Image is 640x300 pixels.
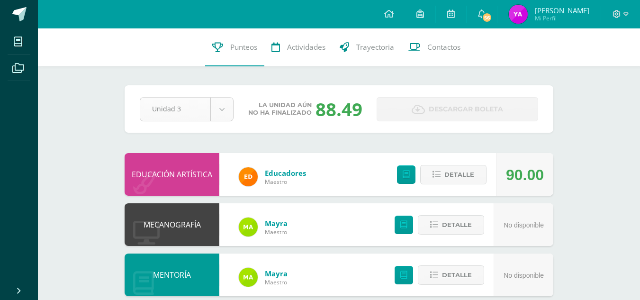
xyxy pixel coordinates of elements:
[418,215,484,235] button: Detalle
[504,221,544,229] span: No disponible
[509,5,528,24] img: 7575a8a1c79c319b1cee695d012c06bb.png
[420,165,487,184] button: Detalle
[264,28,333,66] a: Actividades
[265,178,306,186] span: Maestro
[239,167,258,186] img: ed927125212876238b0630303cb5fd71.png
[482,12,492,23] span: 56
[429,98,503,121] span: Descargar boleta
[230,42,257,52] span: Punteos
[265,228,288,236] span: Maestro
[444,166,474,183] span: Detalle
[442,216,472,234] span: Detalle
[205,28,264,66] a: Punteos
[152,98,198,120] span: Unidad 3
[401,28,468,66] a: Contactos
[442,266,472,284] span: Detalle
[418,265,484,285] button: Detalle
[125,254,219,296] div: MENTORÍA
[125,153,219,196] div: EDUCACIÓN ARTÍSTICA
[504,272,544,279] span: No disponible
[356,42,394,52] span: Trayectoria
[535,6,589,15] span: [PERSON_NAME]
[535,14,589,22] span: Mi Perfil
[140,98,233,121] a: Unidad 3
[265,218,288,228] a: Mayra
[239,268,258,287] img: 75b6448d1a55a94fef22c1dfd553517b.png
[265,278,288,286] span: Maestro
[265,269,288,278] a: Mayra
[265,168,306,178] a: Educadores
[239,218,258,236] img: 75b6448d1a55a94fef22c1dfd553517b.png
[125,203,219,246] div: MECANOGRAFÍA
[427,42,460,52] span: Contactos
[506,154,544,196] div: 90.00
[248,101,312,117] span: La unidad aún no ha finalizado
[315,97,362,121] div: 88.49
[333,28,401,66] a: Trayectoria
[287,42,325,52] span: Actividades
